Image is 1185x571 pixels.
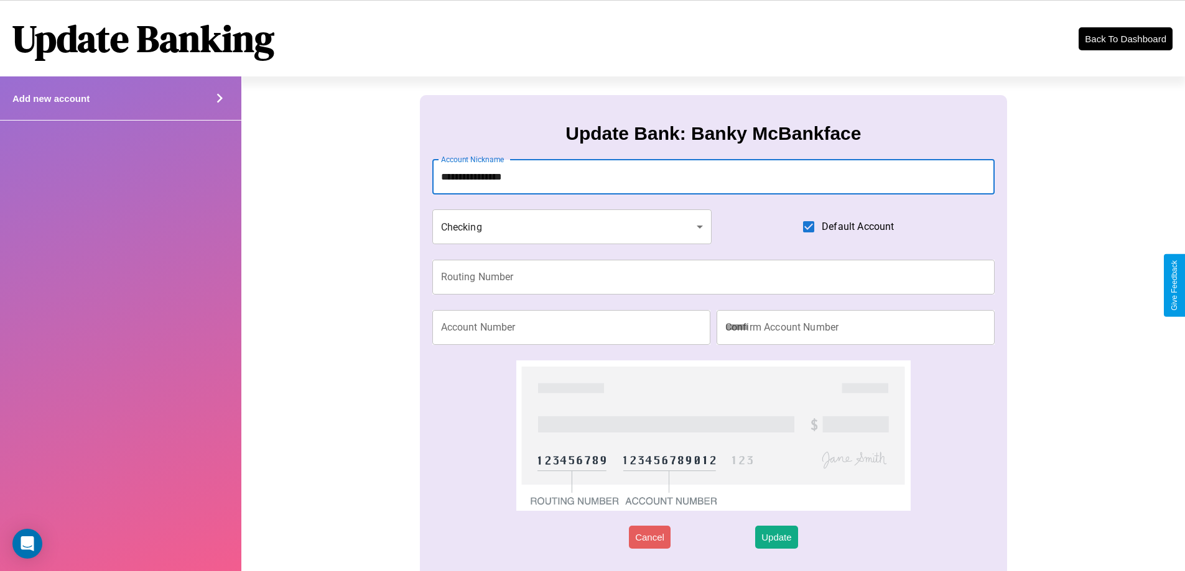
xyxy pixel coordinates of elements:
button: Back To Dashboard [1079,27,1173,50]
label: Account Nickname [441,154,504,165]
button: Cancel [629,526,671,549]
div: Open Intercom Messenger [12,529,42,559]
img: check [516,360,910,511]
h4: Add new account [12,93,90,104]
div: Checking [432,209,712,244]
h3: Update Bank: Banky McBankface [565,123,861,144]
h1: Update Banking [12,13,274,64]
button: Update [755,526,797,549]
div: Give Feedback [1170,260,1179,311]
span: Default Account [822,219,894,234]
